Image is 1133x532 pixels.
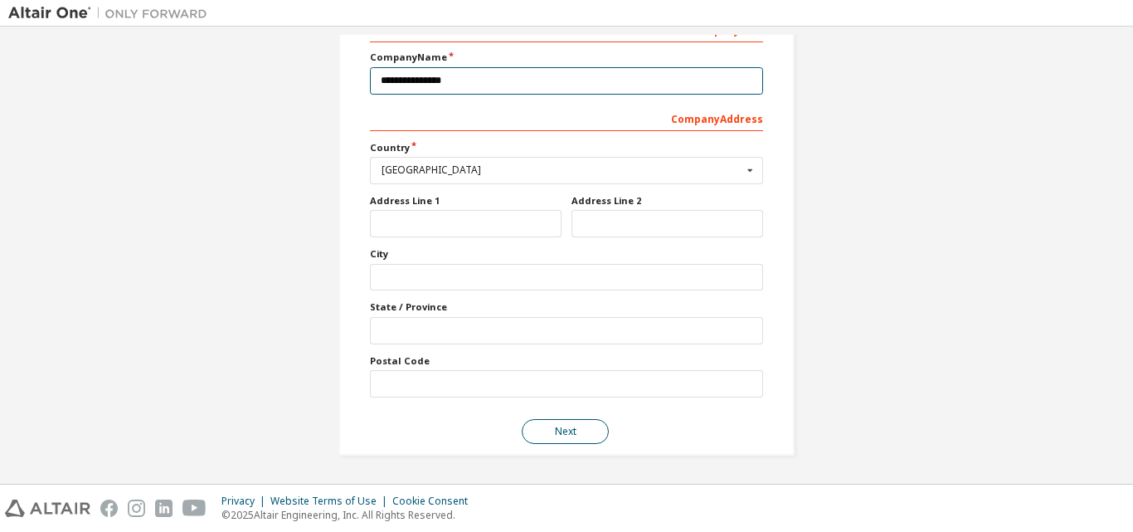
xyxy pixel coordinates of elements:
label: Address Line 2 [571,194,763,207]
label: Country [370,141,763,154]
label: Postal Code [370,354,763,368]
div: Cookie Consent [392,495,478,508]
img: Altair One [8,5,216,22]
img: facebook.svg [100,500,118,517]
div: Website Terms of Use [270,495,392,508]
button: Next [522,419,609,444]
div: Privacy [221,495,270,508]
img: instagram.svg [128,500,145,517]
label: Company Name [370,51,763,64]
img: youtube.svg [182,500,207,517]
label: Address Line 1 [370,194,562,207]
p: © 2025 Altair Engineering, Inc. All Rights Reserved. [221,508,478,522]
div: Company Address [370,105,763,131]
label: City [370,247,763,261]
div: [GEOGRAPHIC_DATA] [382,165,742,175]
label: State / Province [370,300,763,314]
img: altair_logo.svg [5,500,90,517]
img: linkedin.svg [155,500,173,517]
